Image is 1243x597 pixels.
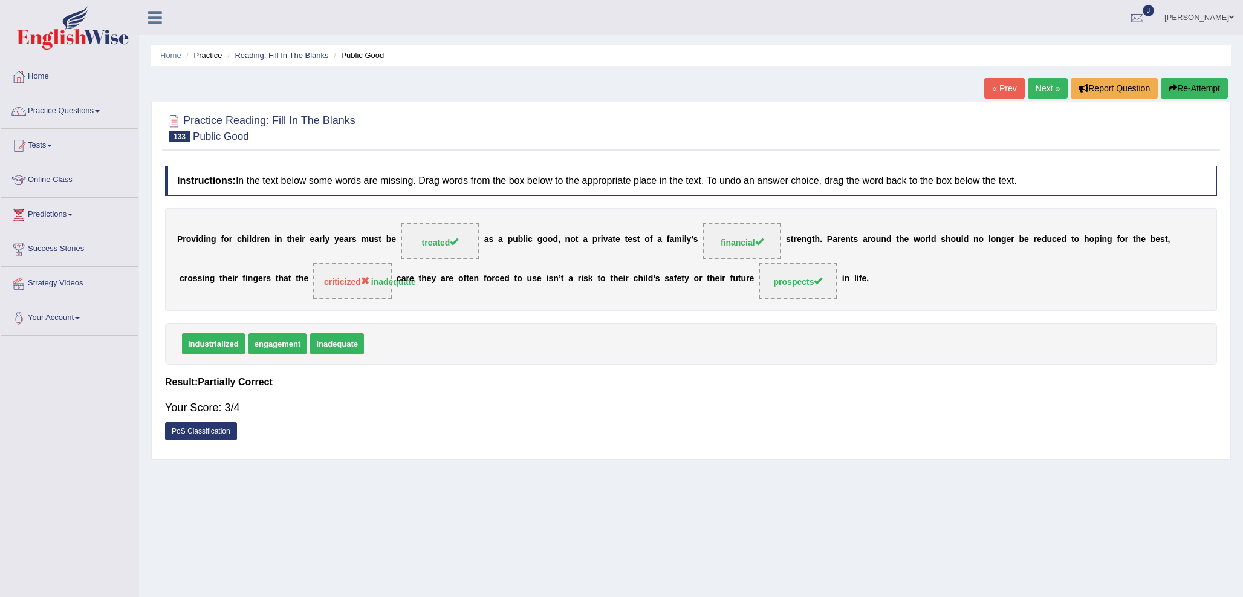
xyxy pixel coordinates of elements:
b: s [266,273,271,283]
b: d [1042,234,1047,244]
b: s [548,273,553,283]
b: s [583,273,588,283]
b: ’ [559,273,561,283]
b: o [951,234,956,244]
b: f [221,234,224,244]
a: Tests [1,129,138,159]
b: s [198,273,203,283]
b: t [466,273,469,283]
b: d [931,234,936,244]
b: o [979,234,984,244]
button: Report Question [1071,78,1158,99]
b: h [1084,234,1089,244]
b: t [1133,234,1136,244]
b: s [352,234,357,244]
b: Instructions: [177,175,236,186]
span: Drop target [703,223,781,259]
b: a [832,234,837,244]
b: t [812,234,815,244]
span: 133 [169,131,190,142]
b: u [527,273,533,283]
b: b [1151,234,1156,244]
b: r [184,273,187,283]
b: e [715,273,720,283]
b: a [284,273,288,283]
b: m [674,234,681,244]
b: e [295,234,300,244]
b: P [177,234,183,244]
b: r [235,273,238,283]
b: o [542,234,548,244]
b: h [421,273,427,283]
h2: Practice Reading: Fill In The Blanks [165,112,355,142]
b: l [646,273,648,283]
b: d [504,273,510,283]
b: d [198,234,204,244]
b: e [391,234,396,244]
b: e [840,234,845,244]
b: s [853,234,858,244]
b: i [204,234,206,244]
b: s [632,234,637,244]
b: n [802,234,807,244]
b: d [1062,234,1067,244]
b: l [854,273,857,283]
b: m [362,234,369,244]
b: h [815,234,820,244]
b: a [669,273,674,283]
b: i [525,234,528,244]
b: n [204,273,210,283]
b: d [252,234,257,244]
b: s [693,234,698,244]
a: Success Stories [1,232,138,263]
b: o [1120,234,1125,244]
b: i [232,273,235,283]
b: r [794,234,797,244]
b: e [1057,234,1062,244]
b: f [859,273,862,283]
b: i [274,234,277,244]
b: i [202,273,204,283]
b: e [258,273,263,283]
b: v [603,234,608,244]
b: a [498,234,503,244]
h4: In the text below some words are missing. Drag words from the box below to the appropriate place ... [165,166,1217,196]
a: Home [160,51,181,60]
b: o [224,234,229,244]
b: g [253,273,258,283]
b: y [687,234,692,244]
b: e [1141,234,1146,244]
b: o [920,234,926,244]
b: e [1037,234,1042,244]
b: o [644,234,650,244]
b: e [260,234,265,244]
b: n [845,234,851,244]
b: t [707,273,710,283]
b: r [578,273,581,283]
b: b [1019,234,1024,244]
b: r [1125,234,1128,244]
b: h [613,273,618,283]
b: f [674,273,677,283]
b: i [842,273,845,283]
b: . [820,234,822,244]
b: n [1102,234,1108,244]
span: 3 [1143,5,1155,16]
b: e [303,273,308,283]
b: e [618,273,623,283]
b: i [247,234,249,244]
b: t [514,273,518,283]
b: t [637,234,640,244]
b: e [628,234,632,244]
li: Practice [183,50,222,61]
b: o [187,273,193,283]
b: l [323,234,325,244]
b: o [548,234,553,244]
b: a [314,234,319,244]
b: i [623,273,625,283]
div: Your Score: 3/4 [165,393,1217,422]
b: l [988,234,991,244]
b: l [684,234,687,244]
b: a [863,234,868,244]
b: t [296,273,299,283]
